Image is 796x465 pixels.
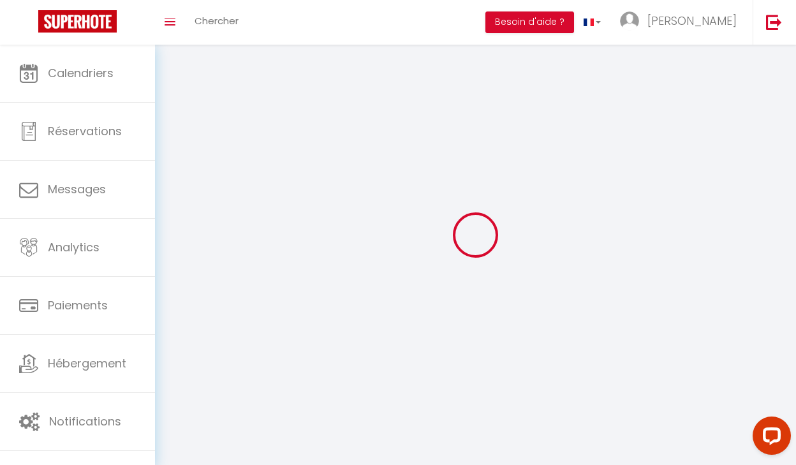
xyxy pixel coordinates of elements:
span: Chercher [195,14,239,27]
span: Réservations [48,123,122,139]
img: logout [766,14,782,30]
img: Super Booking [38,10,117,33]
iframe: LiveChat chat widget [742,411,796,465]
button: Besoin d'aide ? [485,11,574,33]
span: Paiements [48,297,108,313]
span: Calendriers [48,65,114,81]
span: Messages [48,181,106,197]
span: Notifications [49,413,121,429]
img: ... [620,11,639,31]
span: Analytics [48,239,99,255]
span: [PERSON_NAME] [647,13,737,29]
span: Hébergement [48,355,126,371]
